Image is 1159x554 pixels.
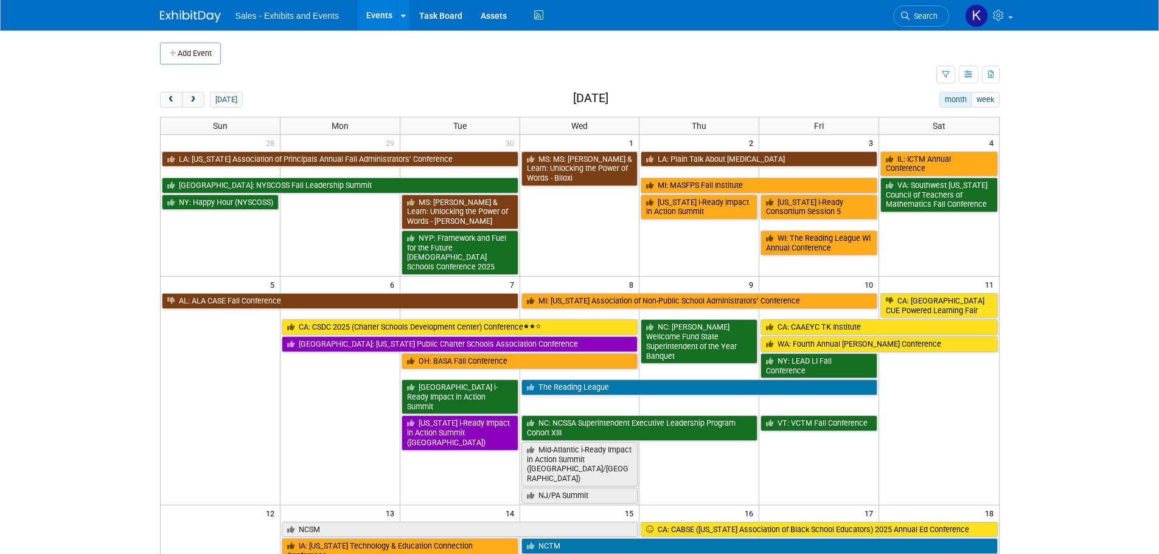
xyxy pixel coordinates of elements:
a: CA: CABSE ([US_STATE] Association of Black School Educators) 2025 Annual Ed Conference [641,522,997,538]
button: Add Event [160,43,221,64]
a: The Reading League [521,379,878,395]
span: Search [910,12,938,21]
a: WI: The Reading League WI Annual Conference [760,230,877,255]
span: 13 [385,505,400,521]
span: 16 [743,505,759,521]
span: 8 [628,277,639,292]
a: Search [893,5,949,27]
span: 29 [385,135,400,150]
span: Thu [692,121,706,131]
img: ExhibitDay [160,10,221,23]
a: IL: ICTM Annual Conference [880,151,997,176]
span: 28 [265,135,280,150]
span: 11 [984,277,999,292]
a: NCTM [521,538,998,554]
span: 2 [748,135,759,150]
a: MI: [US_STATE] Association of Non-Public School Administrators’ Conference [521,293,878,309]
span: 10 [863,277,879,292]
button: next [182,92,204,108]
a: CA: CAAEYC TK Institute [760,319,997,335]
a: Mid-Atlantic i-Ready Impact in Action Summit ([GEOGRAPHIC_DATA]/[GEOGRAPHIC_DATA]) [521,442,638,486]
a: MS: MS: [PERSON_NAME] & Learn: Unlocking the Power of Words - Biloxi [521,151,638,186]
span: Wed [571,121,588,131]
a: NCSM [282,522,638,538]
span: Sat [933,121,945,131]
span: 14 [504,505,520,521]
span: 18 [984,505,999,521]
a: [US_STATE] i-Ready Impact in Action Summit [641,195,757,220]
span: Tue [453,121,467,131]
a: LA: Plain Talk About [MEDICAL_DATA] [641,151,877,167]
a: [GEOGRAPHIC_DATA] i-Ready Impact in Action Summit [402,379,518,414]
a: NYP: Framework and Fuel for the Future [DEMOGRAPHIC_DATA] Schools Conference 2025 [402,230,518,275]
span: 3 [868,135,879,150]
span: 9 [748,277,759,292]
span: 15 [624,505,639,521]
a: [GEOGRAPHIC_DATA]: NYSCOSS Fall Leadership Summit [162,178,518,193]
a: CA: CSDC 2025 (Charter Schools Development Center) Conference [282,319,638,335]
span: 12 [265,505,280,521]
button: week [971,92,999,108]
a: NC: NCSSA Superintendent Executive Leadership Program Cohort XIII [521,415,758,440]
span: 30 [504,135,520,150]
span: 5 [269,277,280,292]
a: NC: [PERSON_NAME] Wellcome Fund State Superintendent of the Year Banquet [641,319,757,364]
span: 1 [628,135,639,150]
span: Sun [213,121,228,131]
span: 17 [863,505,879,521]
a: WA: Fourth Annual [PERSON_NAME] Conference [760,336,997,352]
a: VA: Southwest [US_STATE] Council of Teachers of Mathematics Fall Conference [880,178,997,212]
span: 6 [389,277,400,292]
button: month [939,92,972,108]
button: [DATE] [210,92,242,108]
a: [US_STATE] i-Ready Consortium Session 5 [760,195,877,220]
a: NY: LEAD LI Fall Conference [760,353,877,378]
h2: [DATE] [573,92,608,105]
a: AL: ALA CASE Fall Conference [162,293,518,309]
a: NY: Happy Hour (NYSCOSS) [162,195,279,210]
a: OH: BASA Fall Conference [402,353,638,369]
button: prev [160,92,183,108]
span: Fri [814,121,824,131]
span: 4 [988,135,999,150]
a: CA: [GEOGRAPHIC_DATA] CUE Powered Learning Fair [880,293,997,318]
span: Sales - Exhibits and Events [235,11,339,21]
a: [GEOGRAPHIC_DATA]: [US_STATE] Public Charter Schools Association Conference [282,336,638,352]
a: LA: [US_STATE] Association of Principals Annual Fall Administrators’ Conference [162,151,518,167]
a: [US_STATE] i-Ready Impact in Action Summit ([GEOGRAPHIC_DATA]) [402,415,518,450]
img: Kara Haven [965,4,988,27]
a: MI: MASFPS Fall Institute [641,178,877,193]
a: MS: [PERSON_NAME] & Learn: Unlocking the Power of Words - [PERSON_NAME] [402,195,518,229]
span: 7 [509,277,520,292]
a: VT: VCTM Fall Conference [760,415,877,431]
span: Mon [332,121,349,131]
a: NJ/PA Summit [521,488,638,504]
